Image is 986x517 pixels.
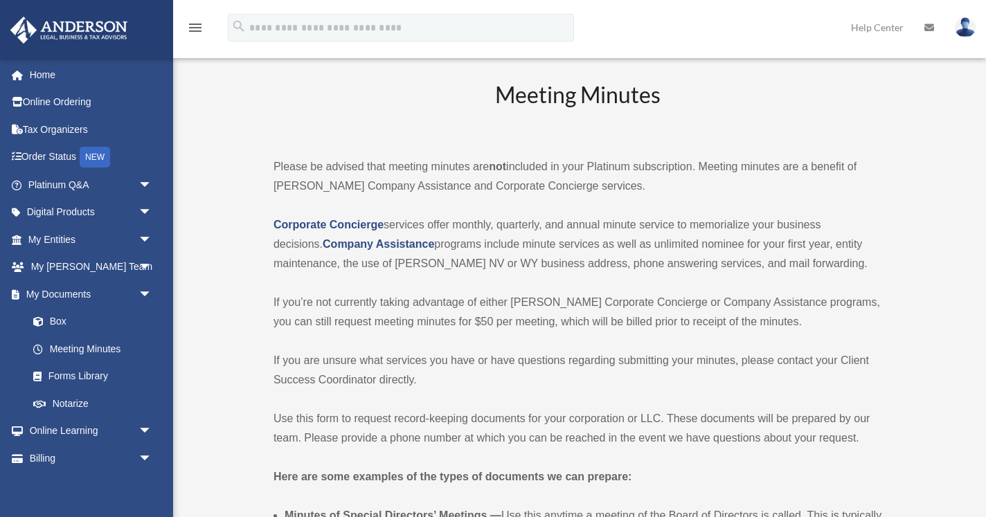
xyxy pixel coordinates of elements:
span: arrow_drop_down [138,417,166,446]
span: arrow_drop_down [138,253,166,282]
a: My [PERSON_NAME] Teamarrow_drop_down [10,253,173,281]
a: My Documentsarrow_drop_down [10,280,173,308]
a: My Entitiesarrow_drop_down [10,226,173,253]
span: arrow_drop_down [138,226,166,254]
p: Use this form to request record-keeping documents for your corporation or LLC. These documents wi... [274,409,882,448]
a: Forms Library [19,363,173,390]
p: services offer monthly, quarterly, and annual minute service to memorialize your business decisio... [274,215,882,273]
p: If you’re not currently taking advantage of either [PERSON_NAME] Corporate Concierge or Company A... [274,293,882,332]
a: Home [10,61,173,89]
a: Company Assistance [323,238,434,250]
strong: not [489,161,506,172]
span: arrow_drop_down [138,199,166,227]
i: menu [187,19,204,36]
i: search [231,19,247,34]
a: Digital Productsarrow_drop_down [10,199,173,226]
p: If you are unsure what services you have or have questions regarding submitting your minutes, ple... [274,351,882,390]
p: Please be advised that meeting minutes are included in your Platinum subscription. Meeting minute... [274,157,882,196]
strong: Here are some examples of the types of documents we can prepare: [274,471,632,482]
a: Platinum Q&Aarrow_drop_down [10,171,173,199]
img: User Pic [955,17,976,37]
h2: Meeting Minutes [274,80,882,137]
a: Tax Organizers [10,116,173,143]
a: Corporate Concierge [274,219,384,230]
a: menu [187,24,204,36]
a: Box [19,308,173,336]
a: Online Ordering [10,89,173,116]
a: Online Learningarrow_drop_down [10,417,173,445]
span: arrow_drop_down [138,444,166,473]
a: Meeting Minutes [19,335,166,363]
img: Anderson Advisors Platinum Portal [6,17,132,44]
a: Notarize [19,390,173,417]
a: Order StatusNEW [10,143,173,172]
div: NEW [80,147,110,167]
span: arrow_drop_down [138,171,166,199]
a: Billingarrow_drop_down [10,444,173,472]
span: arrow_drop_down [138,280,166,309]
